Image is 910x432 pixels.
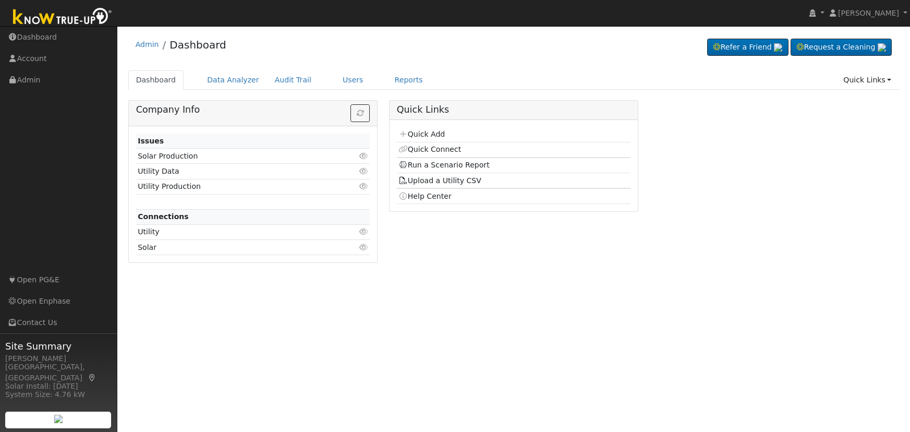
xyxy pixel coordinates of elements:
td: Solar [136,240,332,255]
img: retrieve [878,43,886,52]
a: Data Analyzer [199,70,267,90]
a: Quick Links [835,70,899,90]
div: Solar Install: [DATE] [5,381,112,392]
strong: Issues [138,137,164,145]
img: retrieve [54,415,63,423]
i: Click to view [359,244,368,251]
a: Quick Add [398,130,445,138]
a: Request a Cleaning [791,39,892,56]
a: Refer a Friend [707,39,788,56]
a: Help Center [398,192,452,200]
a: Quick Connect [398,145,461,153]
i: Click to view [359,183,368,190]
td: Utility Data [136,164,332,179]
a: Users [335,70,371,90]
span: [PERSON_NAME] [838,9,899,17]
a: Run a Scenario Report [398,161,490,169]
div: [PERSON_NAME] [5,353,112,364]
img: retrieve [774,43,782,52]
a: Map [88,374,97,382]
i: Click to view [359,152,368,160]
td: Utility [136,224,332,239]
span: Site Summary [5,339,112,353]
a: Upload a Utility CSV [398,176,481,185]
i: Click to view [359,228,368,235]
strong: Connections [138,212,189,221]
td: Utility Production [136,179,332,194]
h5: Company Info [136,104,370,115]
a: Dashboard [128,70,184,90]
div: [GEOGRAPHIC_DATA], [GEOGRAPHIC_DATA] [5,362,112,383]
div: System Size: 4.76 kW [5,389,112,400]
i: Click to view [359,167,368,175]
a: Audit Trail [267,70,319,90]
td: Solar Production [136,149,332,164]
img: Know True-Up [8,6,117,29]
a: Admin [136,40,159,49]
a: Dashboard [169,39,226,51]
h5: Quick Links [397,104,631,115]
a: Reports [387,70,431,90]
